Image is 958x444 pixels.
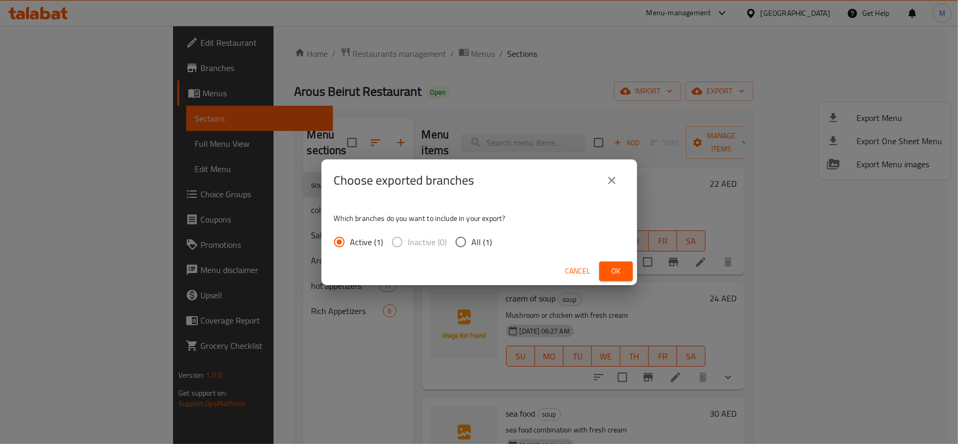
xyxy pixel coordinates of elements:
[334,213,624,224] p: Which branches do you want to include in your export?
[566,265,591,278] span: Cancel
[608,265,624,278] span: Ok
[599,168,624,193] button: close
[561,261,595,281] button: Cancel
[599,261,633,281] button: Ok
[350,236,384,248] span: Active (1)
[408,236,447,248] span: Inactive (0)
[334,172,475,189] h2: Choose exported branches
[472,236,492,248] span: All (1)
